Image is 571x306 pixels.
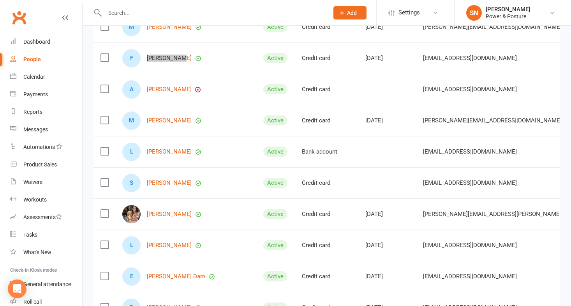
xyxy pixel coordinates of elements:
[10,121,82,138] a: Messages
[23,126,48,133] div: Messages
[263,271,287,281] div: Active
[10,244,82,261] a: What's New
[122,267,141,286] div: Emily
[263,53,287,63] div: Active
[23,74,45,80] div: Calendar
[466,5,482,21] div: SN
[423,269,517,284] span: [EMAIL_ADDRESS][DOMAIN_NAME]
[10,51,82,68] a: People
[302,242,351,249] div: Credit card
[122,143,141,161] div: Lison
[423,51,517,65] span: [EMAIL_ADDRESS][DOMAIN_NAME]
[302,273,351,280] div: Credit card
[122,49,141,67] div: Fiona
[10,173,82,191] a: Waivers
[147,211,192,218] a: [PERSON_NAME]
[10,156,82,173] a: Product Sales
[398,4,420,21] span: Settings
[365,55,409,62] div: [DATE]
[423,19,562,34] span: [PERSON_NAME][EMAIL_ADDRESS][DOMAIN_NAME]
[23,299,42,305] div: Roll call
[302,24,351,30] div: Credit card
[263,240,287,250] div: Active
[122,18,141,36] div: Michelle
[423,82,517,97] span: [EMAIL_ADDRESS][DOMAIN_NAME]
[147,180,192,186] a: [PERSON_NAME]
[147,24,192,30] a: [PERSON_NAME]
[263,147,287,157] div: Active
[423,113,562,128] span: [PERSON_NAME][EMAIL_ADDRESS][DOMAIN_NAME]
[147,117,192,124] a: [PERSON_NAME]
[23,161,57,168] div: Product Sales
[23,179,42,185] div: Waivers
[147,242,192,249] a: [PERSON_NAME]
[365,242,409,249] div: [DATE]
[147,273,205,280] a: [PERSON_NAME] Dam
[23,56,41,62] div: People
[423,144,517,159] span: [EMAIL_ADDRESS][DOMAIN_NAME]
[263,115,287,126] div: Active
[333,6,367,19] button: Add
[102,7,323,18] input: Search...
[10,191,82,209] a: Workouts
[302,86,351,93] div: Credit card
[10,103,82,121] a: Reports
[122,205,141,223] img: Audrey
[23,196,47,203] div: Workouts
[365,117,409,124] div: [DATE]
[147,149,192,155] a: [PERSON_NAME]
[302,117,351,124] div: Credit card
[486,6,530,13] div: [PERSON_NAME]
[10,68,82,86] a: Calendar
[23,39,50,45] div: Dashboard
[347,10,357,16] span: Add
[9,8,29,27] a: Clubworx
[122,111,141,130] div: Madeleine
[10,138,82,156] a: Automations
[23,214,62,220] div: Assessments
[122,80,141,99] div: Ashley
[263,22,287,32] div: Active
[23,144,55,150] div: Automations
[147,86,192,93] a: [PERSON_NAME]
[147,55,192,62] a: [PERSON_NAME]
[10,209,82,226] a: Assessments
[122,174,141,192] div: Savannah
[10,86,82,103] a: Payments
[10,226,82,244] a: Tasks
[263,178,287,188] div: Active
[23,232,37,238] div: Tasks
[302,180,351,186] div: Credit card
[302,211,351,218] div: Credit card
[23,281,71,287] div: General attendance
[423,175,517,190] span: [EMAIL_ADDRESS][DOMAIN_NAME]
[302,149,351,155] div: Bank account
[486,13,530,20] div: Power & Posture
[122,236,141,255] div: Laura
[23,249,51,255] div: What's New
[365,273,409,280] div: [DATE]
[23,91,48,97] div: Payments
[365,211,409,218] div: [DATE]
[23,109,42,115] div: Reports
[263,84,287,94] div: Active
[423,238,517,253] span: [EMAIL_ADDRESS][DOMAIN_NAME]
[263,209,287,219] div: Active
[10,276,82,293] a: General attendance kiosk mode
[302,55,351,62] div: Credit card
[10,33,82,51] a: Dashboard
[365,24,409,30] div: [DATE]
[8,279,26,298] div: Open Intercom Messenger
